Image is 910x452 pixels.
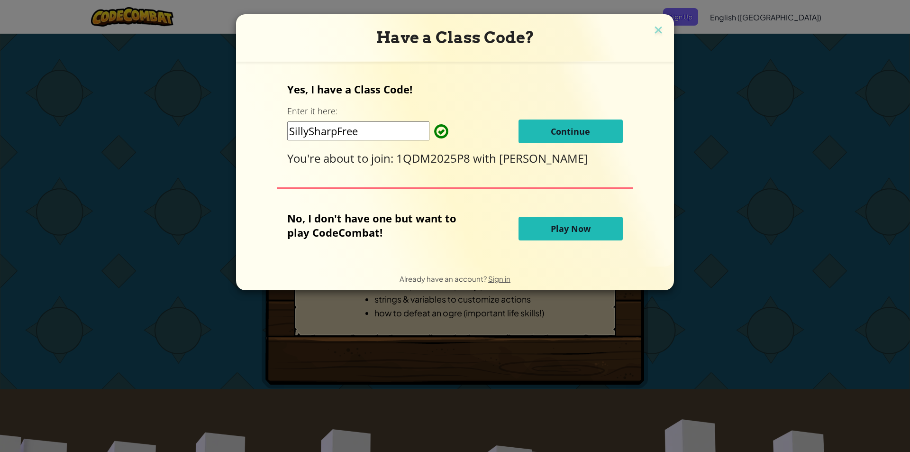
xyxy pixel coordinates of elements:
span: with [473,150,499,166]
label: Enter it here: [287,105,337,117]
p: No, I don't have one but want to play CodeCombat! [287,211,471,240]
span: Have a Class Code? [376,28,534,47]
p: Yes, I have a Class Code! [287,82,622,96]
a: Sign in [488,274,510,283]
img: close icon [652,24,664,38]
button: Continue [519,120,623,143]
span: 1QDM2025P8 [396,150,473,166]
span: You're about to join: [287,150,396,166]
span: [PERSON_NAME] [499,150,588,166]
span: Already have an account? [400,274,488,283]
span: Play Now [551,223,591,234]
button: Play Now [519,217,623,240]
span: Continue [551,126,590,137]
